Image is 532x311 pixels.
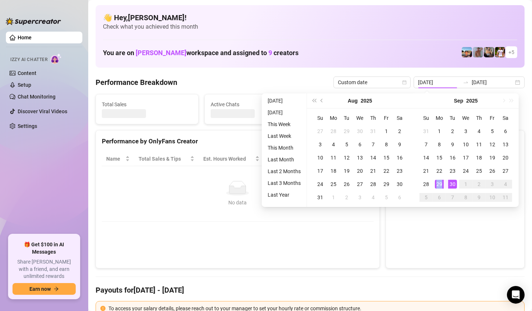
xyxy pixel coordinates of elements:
[402,80,407,85] span: calendar
[18,108,67,114] a: Discover Viral Videos
[139,155,189,163] span: Total Sales & Tips
[103,49,299,57] h1: You are on workspace and assigned to creators
[50,53,62,64] img: AI Chatter
[13,241,76,255] span: 🎁 Get $100 in AI Messages
[102,152,134,166] th: Name
[103,23,517,31] span: Check what you achieved this month
[463,79,469,85] span: swap-right
[507,286,525,304] div: Open Intercom Messenger
[203,155,254,163] div: Est. Hours Worked
[18,70,36,76] a: Content
[18,94,56,100] a: Chat Monitoring
[508,48,514,56] span: + 5
[264,152,313,166] th: Sales / Hour
[102,100,192,108] span: Total Sales
[106,155,124,163] span: Name
[102,136,374,146] div: Performance by OnlyFans Creator
[10,56,47,63] span: Izzy AI Chatter
[268,49,272,57] span: 9
[18,35,32,40] a: Home
[319,100,410,108] span: Messages Sent
[418,78,460,86] input: Start date
[103,12,517,23] h4: 👋 Hey, [PERSON_NAME] !
[211,100,301,108] span: Active Chats
[109,199,366,207] div: No data
[462,47,472,57] img: Zach
[96,77,177,87] h4: Performance Breakdown
[473,47,483,57] img: Joey
[463,79,469,85] span: to
[96,285,525,295] h4: Payouts for [DATE] - [DATE]
[136,49,186,57] span: [PERSON_NAME]
[29,286,51,292] span: Earn now
[495,47,505,57] img: Hector
[18,123,37,129] a: Settings
[54,286,59,292] span: arrow-right
[18,82,31,88] a: Setup
[268,155,303,163] span: Sales / Hour
[338,77,406,88] span: Custom date
[13,258,76,280] span: Share [PERSON_NAME] with a friend, and earn unlimited rewards
[317,155,363,163] span: Chat Conversion
[472,78,514,86] input: End date
[6,18,61,25] img: logo-BBDzfeDw.svg
[484,47,494,57] img: George
[13,283,76,295] button: Earn nowarrow-right
[100,306,106,311] span: exclamation-circle
[134,152,199,166] th: Total Sales & Tips
[313,152,373,166] th: Chat Conversion
[392,136,518,146] div: Sales by OnlyFans Creator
